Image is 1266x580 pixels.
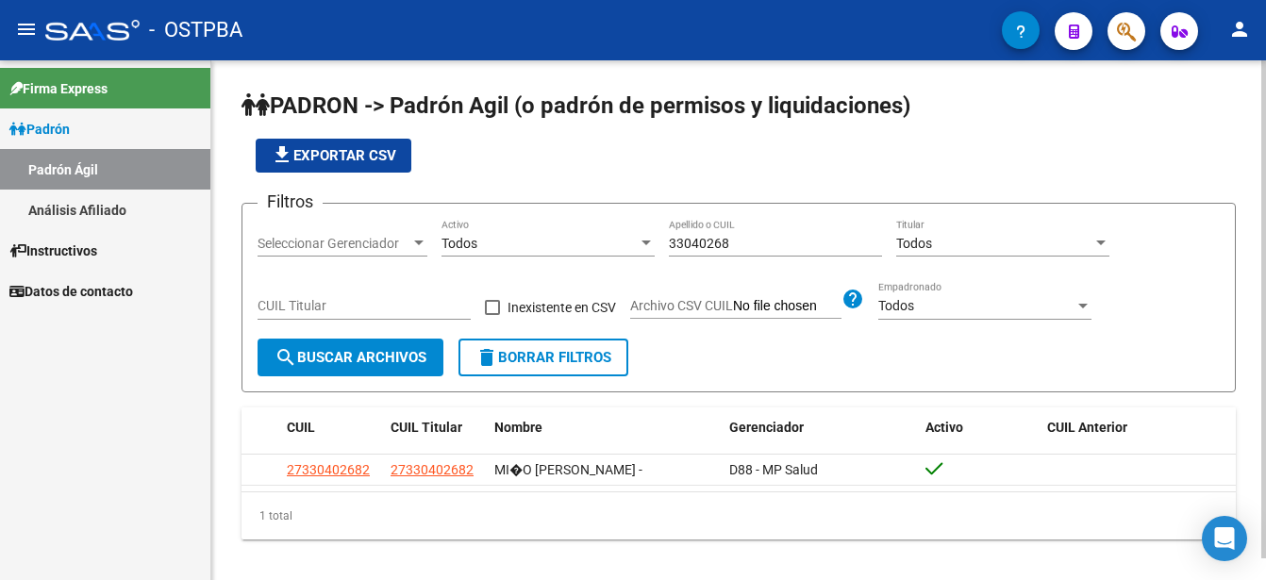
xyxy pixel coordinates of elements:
[9,119,70,140] span: Padrón
[458,339,628,376] button: Borrar Filtros
[275,346,297,369] mat-icon: search
[918,407,1040,448] datatable-header-cell: Activo
[475,349,611,366] span: Borrar Filtros
[271,147,396,164] span: Exportar CSV
[475,346,498,369] mat-icon: delete
[1047,420,1127,435] span: CUIL Anterior
[878,298,914,313] span: Todos
[508,296,616,319] span: Inexistente en CSV
[9,281,133,302] span: Datos de contacto
[391,420,462,435] span: CUIL Titular
[149,9,242,51] span: - OSTPBA
[242,492,1236,539] div: 1 total
[733,298,841,315] input: Archivo CSV CUIL
[9,240,97,261] span: Instructivos
[1040,407,1237,448] datatable-header-cell: CUIL Anterior
[841,288,864,310] mat-icon: help
[256,139,411,173] button: Exportar CSV
[494,420,542,435] span: Nombre
[271,143,293,166] mat-icon: file_download
[722,407,919,448] datatable-header-cell: Gerenciador
[896,236,932,251] span: Todos
[258,236,410,252] span: Seleccionar Gerenciador
[287,420,315,435] span: CUIL
[275,349,426,366] span: Buscar Archivos
[441,236,477,251] span: Todos
[258,339,443,376] button: Buscar Archivos
[494,462,642,477] span: MI�O [PERSON_NAME] -
[1202,516,1247,561] div: Open Intercom Messenger
[15,18,38,41] mat-icon: menu
[9,78,108,99] span: Firma Express
[925,420,963,435] span: Activo
[1228,18,1251,41] mat-icon: person
[729,420,804,435] span: Gerenciador
[487,407,722,448] datatable-header-cell: Nombre
[258,189,323,215] h3: Filtros
[630,298,733,313] span: Archivo CSV CUIL
[287,462,370,477] span: 27330402682
[383,407,487,448] datatable-header-cell: CUIL Titular
[242,92,910,119] span: PADRON -> Padrón Agil (o padrón de permisos y liquidaciones)
[729,462,818,477] span: D88 - MP Salud
[279,407,383,448] datatable-header-cell: CUIL
[391,462,474,477] span: 27330402682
